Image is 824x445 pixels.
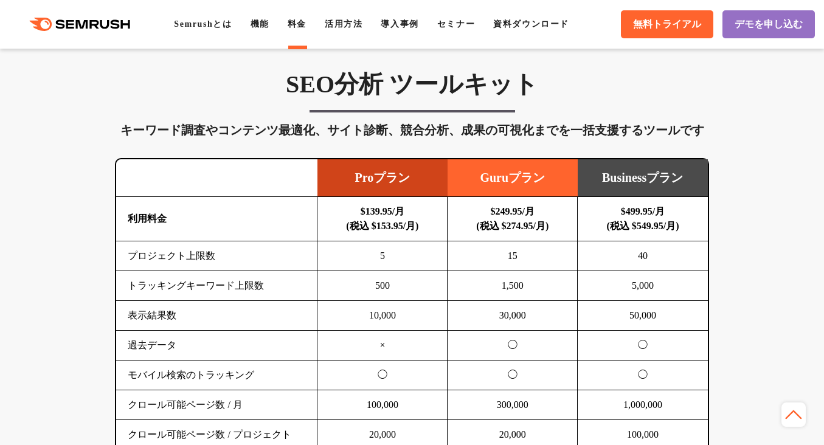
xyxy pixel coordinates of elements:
[317,360,448,390] td: ◯
[578,331,708,360] td: ◯
[325,19,362,29] a: 活用方法
[116,331,317,360] td: 過去データ
[578,390,708,420] td: 1,000,000
[116,301,317,331] td: 表示結果数
[381,19,418,29] a: 導入事例
[288,19,306,29] a: 料金
[116,390,317,420] td: クロール可能ページ数 / 月
[493,19,569,29] a: 資料ダウンロード
[437,19,475,29] a: セミナー
[448,360,578,390] td: ◯
[317,390,448,420] td: 100,000
[317,271,448,301] td: 500
[606,206,679,231] b: $499.95/月 (税込 $549.95/月)
[722,10,815,38] a: デモを申し込む
[578,159,708,197] td: Businessプラン
[115,69,708,100] h3: SEO分析 ツールキット
[633,18,701,31] span: 無料トライアル
[448,241,578,271] td: 15
[128,213,167,224] b: 利用料金
[174,19,232,29] a: Semrushとは
[346,206,418,231] b: $139.95/月 (税込 $153.95/月)
[317,241,448,271] td: 5
[115,120,708,140] div: キーワード調査やコンテンツ最適化、サイト診断、競合分析、成果の可視化までを一括支援するツールです
[251,19,269,29] a: 機能
[116,360,317,390] td: モバイル検索のトラッキング
[448,390,578,420] td: 300,000
[476,206,549,231] b: $249.95/月 (税込 $274.95/月)
[578,360,708,390] td: ◯
[621,10,713,38] a: 無料トライアル
[116,241,317,271] td: プロジェクト上限数
[448,331,578,360] td: ◯
[317,331,448,360] td: ×
[578,271,708,301] td: 5,000
[448,159,578,197] td: Guruプラン
[317,159,448,197] td: Proプラン
[317,301,448,331] td: 10,000
[448,301,578,331] td: 30,000
[735,18,803,31] span: デモを申し込む
[578,241,708,271] td: 40
[448,271,578,301] td: 1,500
[116,271,317,301] td: トラッキングキーワード上限数
[578,301,708,331] td: 50,000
